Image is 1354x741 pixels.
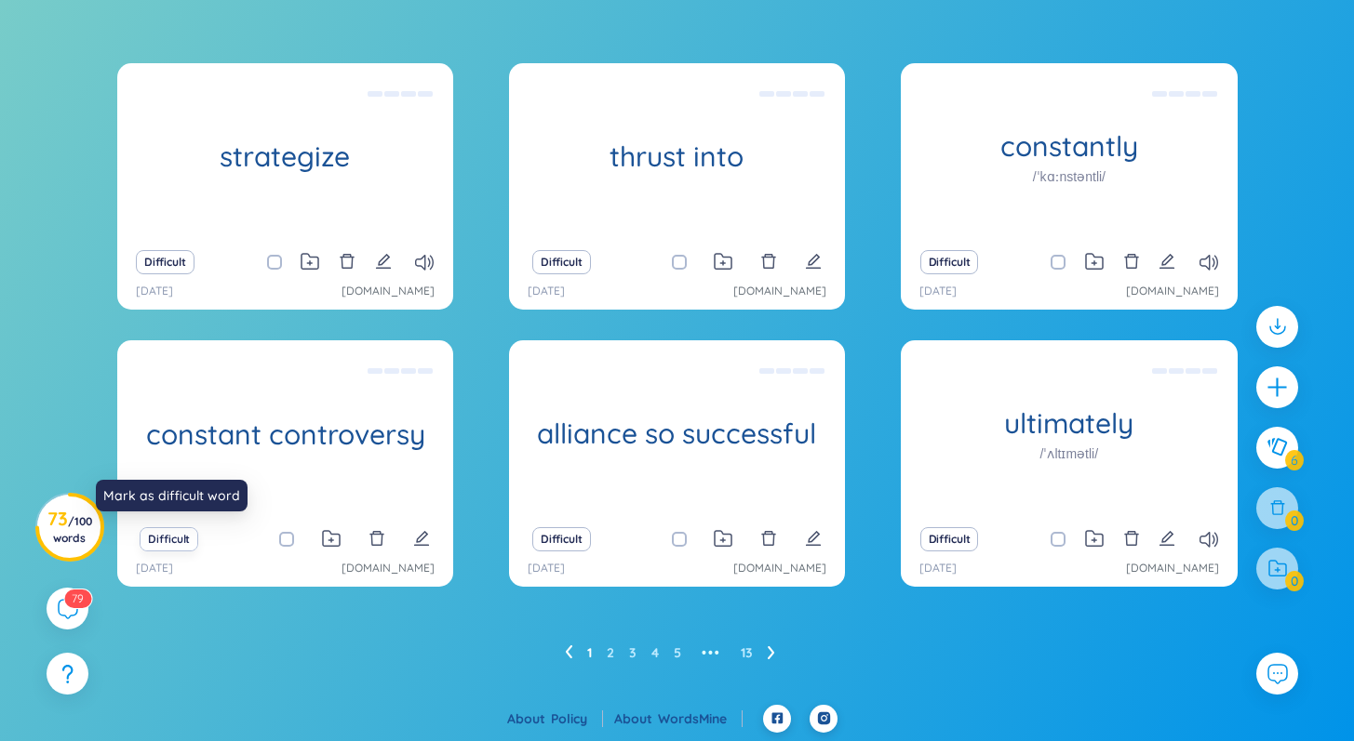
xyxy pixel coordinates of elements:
[760,253,777,270] span: delete
[1159,253,1175,270] span: edit
[509,417,845,450] h1: alliance so successful
[1033,166,1106,187] h1: /ˈkɑːnstəntli/
[413,530,430,547] span: edit
[507,708,603,729] div: About
[901,407,1237,440] h1: ultimately
[1123,249,1140,275] button: delete
[587,638,592,668] li: 1
[760,526,777,552] button: delete
[674,638,681,668] li: 5
[1159,530,1175,547] span: edit
[140,527,198,551] button: Difficult
[733,283,826,300] a: [DOMAIN_NAME]
[1126,283,1219,300] a: [DOMAIN_NAME]
[551,710,603,727] a: Policy
[1126,560,1219,577] a: [DOMAIN_NAME]
[805,530,822,547] span: edit
[760,249,777,275] button: delete
[651,638,659,668] li: 4
[342,283,435,300] a: [DOMAIN_NAME]
[532,527,591,551] button: Difficult
[805,253,822,270] span: edit
[342,560,435,577] a: [DOMAIN_NAME]
[805,249,822,275] button: edit
[117,417,453,450] h1: constant controversy
[136,283,173,300] p: [DATE]
[805,526,822,552] button: edit
[614,708,743,729] div: About
[369,526,385,552] button: delete
[1123,530,1140,547] span: delete
[920,250,979,274] button: Difficult
[64,589,91,608] sup: 79
[565,638,572,668] li: Previous Page
[1040,443,1099,464] h1: /ˈʌltɪmətli/
[532,250,591,274] button: Difficult
[741,638,753,668] li: 13
[920,527,979,551] button: Difficult
[375,253,392,270] span: edit
[339,249,355,275] button: delete
[696,638,726,668] span: •••
[375,249,392,275] button: edit
[136,560,173,577] p: [DATE]
[629,639,637,667] a: 3
[607,638,614,668] li: 2
[651,639,659,667] a: 4
[96,480,248,511] div: Mark as difficult word
[117,140,453,173] h1: strategize
[53,514,92,545] span: / 100 words
[741,639,753,667] a: 13
[768,638,775,668] li: Next Page
[72,591,77,605] span: 7
[509,140,845,173] h1: thrust into
[607,639,614,667] a: 2
[919,560,957,577] p: [DATE]
[528,560,565,577] p: [DATE]
[369,530,385,547] span: delete
[658,710,743,727] a: WordsMine
[587,639,592,667] a: 1
[1159,526,1175,552] button: edit
[1123,253,1140,270] span: delete
[696,638,726,668] li: Next 5 Pages
[629,638,637,668] li: 3
[136,250,194,274] button: Difficult
[1159,249,1175,275] button: edit
[901,130,1237,163] h1: constantly
[733,560,826,577] a: [DOMAIN_NAME]
[760,530,777,547] span: delete
[1123,526,1140,552] button: delete
[674,639,681,667] a: 5
[1266,376,1289,399] span: plus
[528,283,565,300] p: [DATE]
[339,253,355,270] span: delete
[413,526,430,552] button: edit
[77,591,84,605] span: 9
[919,283,957,300] p: [DATE]
[47,511,92,545] h3: 73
